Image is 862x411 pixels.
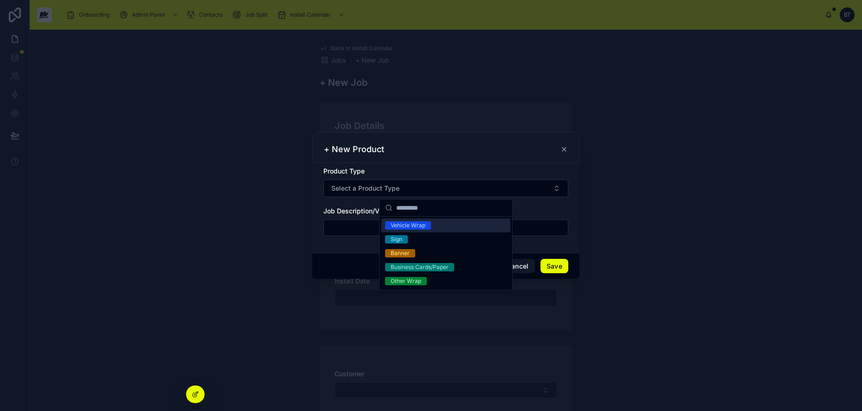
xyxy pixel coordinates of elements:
button: Select Button [323,180,568,197]
div: Banner [391,249,410,257]
button: Cancel [500,259,534,274]
div: Sign [391,235,402,244]
span: Product Type [323,167,365,175]
span: Job Description/VIN # [323,207,392,215]
button: Save [540,259,568,274]
h3: + New Product [324,144,384,155]
span: Select a Product Type [331,184,399,193]
div: Vehicle Wrap [391,221,425,230]
div: Suggestions [380,217,512,290]
div: Other Wrap [391,277,421,285]
div: Business Cards/Paper [391,263,449,271]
